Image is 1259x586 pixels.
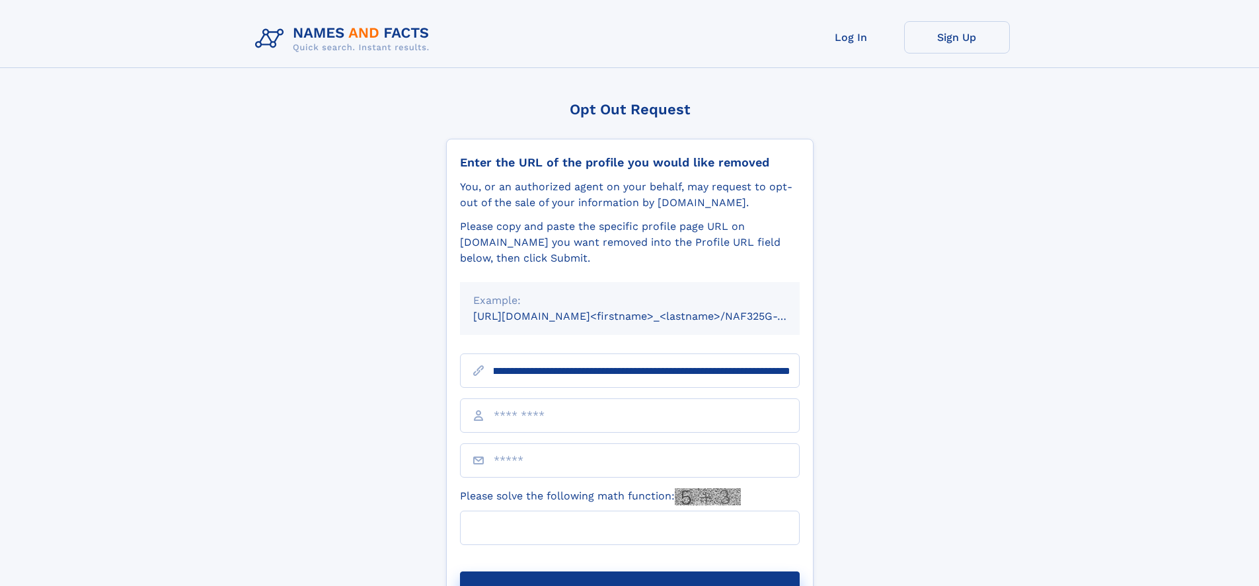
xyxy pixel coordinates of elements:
[250,21,440,57] img: Logo Names and Facts
[446,101,814,118] div: Opt Out Request
[460,179,800,211] div: You, or an authorized agent on your behalf, may request to opt-out of the sale of your informatio...
[904,21,1010,54] a: Sign Up
[473,310,825,322] small: [URL][DOMAIN_NAME]<firstname>_<lastname>/NAF325G-xxxxxxxx
[460,488,741,505] label: Please solve the following math function:
[473,293,786,309] div: Example:
[460,155,800,170] div: Enter the URL of the profile you would like removed
[460,219,800,266] div: Please copy and paste the specific profile page URL on [DOMAIN_NAME] you want removed into the Pr...
[798,21,904,54] a: Log In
